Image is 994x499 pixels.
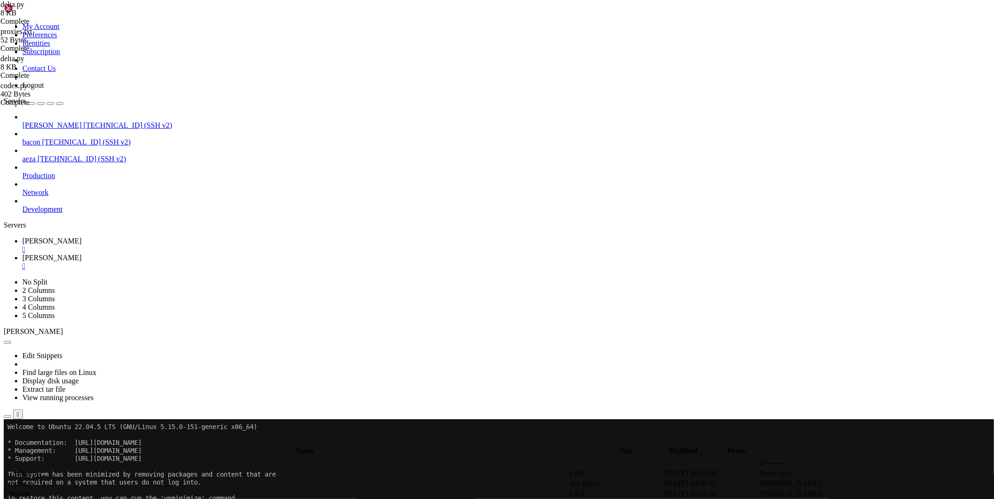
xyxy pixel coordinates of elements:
[4,59,872,67] x-row: not required on a system that users do not log into.
[4,20,872,28] x-row: * Documentation: [URL][DOMAIN_NAME]
[4,28,872,35] x-row: * Management: [URL][DOMAIN_NAME]
[0,0,24,8] span: delta.py
[4,83,872,91] x-row: New release '24.04.3 LTS' available.
[4,115,872,123] x-row: root@wooden-body:~#
[0,17,93,26] div: Complete
[0,9,93,17] div: 8 KB
[0,28,32,35] span: proxies.txt
[4,91,872,99] x-row: Run 'do-release-upgrade' to upgrade to it.
[4,107,872,115] x-row: Last login: [DATE] from [TECHNICAL_ID]
[0,71,93,80] div: Complete
[0,82,27,90] span: codex.py
[4,75,872,83] x-row: To restore this content, you can run the 'unminimize' command.
[4,35,872,43] x-row: * Support: [URL][DOMAIN_NAME]
[4,51,872,59] x-row: This system has been minimized by removing packages and content that are
[0,98,93,107] div: Complete
[0,0,93,17] span: delta.py
[0,82,93,98] span: codex.py
[0,63,93,71] div: 8 KB
[0,55,93,71] span: delta.py
[0,36,93,44] div: 52 Bytes
[0,44,93,53] div: Complete
[0,90,93,98] div: 402 Bytes
[4,4,872,12] x-row: Welcome to Ubuntu 22.04.5 LTS (GNU/Linux 5.15.0-151-generic x86_64)
[0,28,93,44] span: proxies.txt
[0,55,24,62] span: delta.py
[82,115,86,123] div: (20, 14)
